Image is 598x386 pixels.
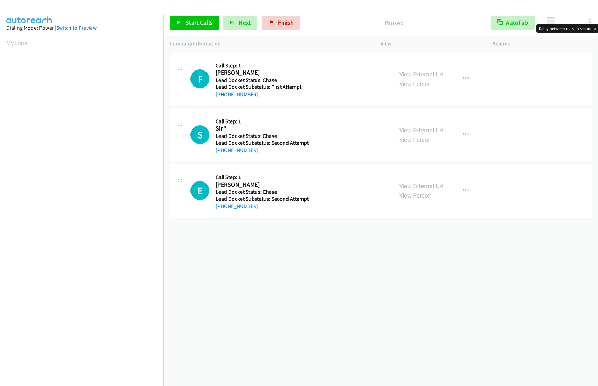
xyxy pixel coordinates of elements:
h5: Call Step: 1 [216,62,307,69]
h5: Lead Docket Status: Chase [216,77,307,84]
div: The call is yet to be attempted [190,69,209,88]
h5: Lead Docket Status: Chase [216,133,309,140]
h5: Lead Docket Status: Chase [216,188,309,195]
p: Company Information [170,39,368,48]
h2: [PERSON_NAME] [216,181,307,189]
div: The call is yet to be attempted [190,125,209,144]
h1: F [190,69,209,88]
a: [PHONE_NUMBER] [216,147,258,154]
h1: S [190,125,209,144]
h2: [PERSON_NAME] [216,69,307,77]
button: Next [223,16,257,30]
a: My Lists [6,39,27,47]
a: Switch to Preview [56,24,97,31]
h2: Sir * [216,125,307,133]
div: Dialing Mode: Power | [6,24,157,32]
a: View Person [399,135,432,143]
a: [PHONE_NUMBER] [216,91,258,98]
button: AutoTab [491,16,535,30]
div: 0 [589,16,592,25]
h1: E [190,181,209,200]
a: [PHONE_NUMBER] [216,203,258,209]
a: View Person [399,80,432,88]
span: Finish [278,18,294,27]
h5: Call Step: 1 [216,118,309,125]
p: View [381,39,480,48]
span: Start Calls [186,18,213,27]
a: View External Url [399,182,444,190]
a: View External Url [399,70,444,78]
a: View External Url [399,126,444,134]
p: Paused [310,18,478,28]
p: Actions [493,39,592,48]
h5: Lead Docket Substatus: First Attempt [216,83,307,90]
div: The call is yet to be attempted [190,181,209,200]
a: Finish [262,16,300,30]
h5: Call Step: 1 [216,174,309,181]
h5: Lead Docket Substatus: Second Attempt [216,140,309,147]
a: Start Calls [170,16,219,30]
h5: Lead Docket Substatus: Second Attempt [216,195,309,202]
span: Next [239,18,251,27]
a: View Person [399,191,432,199]
iframe: Dialpad [6,54,163,385]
